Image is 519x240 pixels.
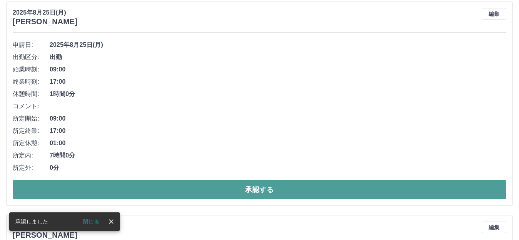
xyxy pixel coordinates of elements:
[77,216,105,227] button: 閉じる
[13,77,50,86] span: 終業時刻:
[13,231,77,240] h3: [PERSON_NAME]
[50,89,506,99] span: 1時間0分
[482,8,506,20] button: 編集
[13,17,77,26] h3: [PERSON_NAME]
[50,139,506,148] span: 01:00
[50,151,506,160] span: 7時間0分
[13,65,50,74] span: 始業時刻:
[50,126,506,136] span: 17:00
[13,40,50,50] span: 申請日:
[15,215,48,228] div: 承認しました
[50,114,506,123] span: 09:00
[13,102,50,111] span: コメント:
[482,222,506,233] button: 編集
[13,114,50,123] span: 所定開始:
[13,8,77,17] p: 2025年8月25日(月)
[13,53,50,62] span: 出勤区分:
[13,151,50,160] span: 所定内:
[50,40,506,50] span: 2025年8月25日(月)
[13,163,50,172] span: 所定外:
[13,126,50,136] span: 所定終業:
[50,53,506,62] span: 出勤
[13,139,50,148] span: 所定休憩:
[13,180,506,199] button: 承認する
[50,77,506,86] span: 17:00
[50,163,506,172] span: 0分
[50,65,506,74] span: 09:00
[13,89,50,99] span: 休憩時間:
[105,216,117,227] button: close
